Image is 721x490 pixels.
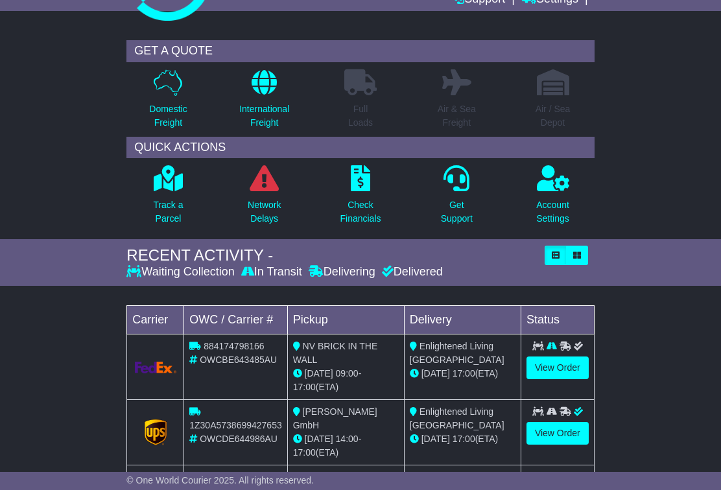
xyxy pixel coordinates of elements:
[126,40,594,62] div: GET A QUOTE
[293,406,377,430] span: [PERSON_NAME] GmbH
[410,406,504,430] span: Enlightened Living [GEOGRAPHIC_DATA]
[305,265,379,279] div: Delivering
[536,102,571,130] p: Air / Sea Depot
[410,341,504,365] span: Enlightened Living [GEOGRAPHIC_DATA]
[293,367,399,394] div: - (ETA)
[438,102,476,130] p: Air & Sea Freight
[287,305,404,334] td: Pickup
[453,368,475,379] span: 17:00
[340,198,381,226] p: Check Financials
[453,434,475,444] span: 17:00
[148,69,187,137] a: DomesticFreight
[200,434,278,444] span: OWCDE644986AU
[127,305,184,334] td: Carrier
[135,362,176,373] img: GetCarrierServiceLogo
[293,341,378,365] span: NV BRICK IN THE WALL
[126,137,594,159] div: QUICK ACTIONS
[379,265,443,279] div: Delivered
[293,447,316,458] span: 17:00
[145,419,167,445] img: GetCarrierServiceLogo
[440,165,473,233] a: GetSupport
[404,305,521,334] td: Delivery
[189,420,281,430] span: 1Z30A5738699427653
[239,102,289,130] p: International Freight
[410,432,515,446] div: (ETA)
[184,305,287,334] td: OWC / Carrier #
[421,368,450,379] span: [DATE]
[521,305,594,334] td: Status
[153,198,183,226] p: Track a Parcel
[441,198,473,226] p: Get Support
[536,165,570,233] a: AccountSettings
[410,367,515,380] div: (ETA)
[152,165,183,233] a: Track aParcel
[526,422,589,445] a: View Order
[305,434,333,444] span: [DATE]
[344,102,377,130] p: Full Loads
[336,434,359,444] span: 14:00
[238,265,305,279] div: In Transit
[293,432,399,460] div: - (ETA)
[421,434,450,444] span: [DATE]
[247,165,281,233] a: NetworkDelays
[305,368,333,379] span: [DATE]
[126,265,237,279] div: Waiting Collection
[293,382,316,392] span: 17:00
[126,246,538,265] div: RECENT ACTIVITY -
[126,475,314,485] span: © One World Courier 2025. All rights reserved.
[149,102,187,130] p: Domestic Freight
[536,198,569,226] p: Account Settings
[200,355,277,365] span: OWCBE643485AU
[339,165,381,233] a: CheckFinancials
[204,341,264,351] span: 884174798166
[239,69,290,137] a: InternationalFreight
[526,356,589,379] a: View Order
[248,198,281,226] p: Network Delays
[336,368,359,379] span: 09:00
